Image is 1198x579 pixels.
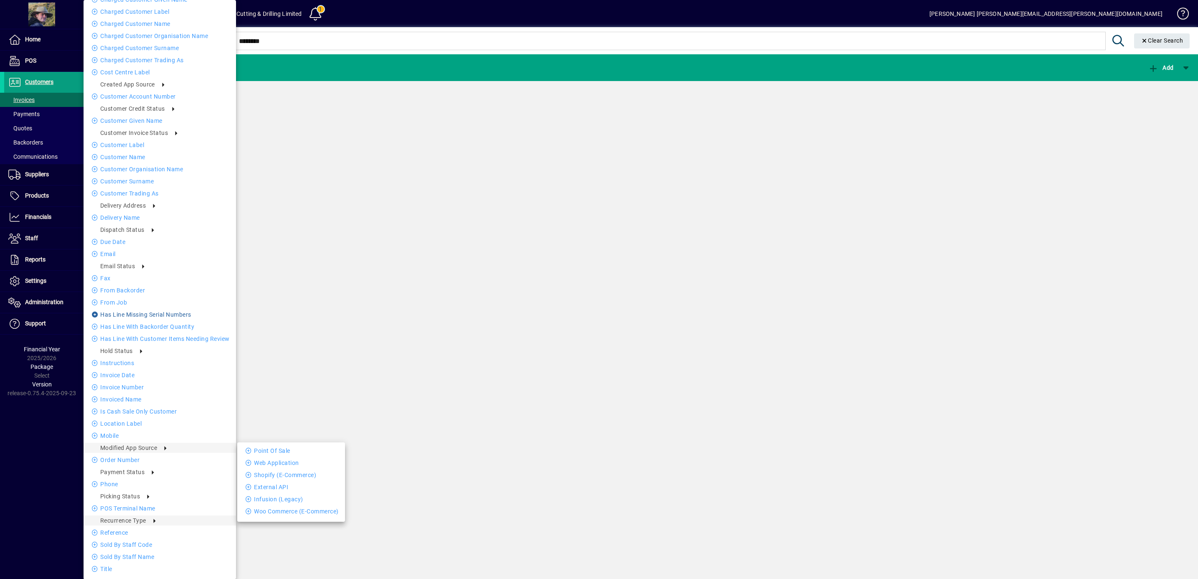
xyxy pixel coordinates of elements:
[84,322,236,332] li: Has Line With Backorder Quantity
[100,105,165,112] span: Customer credit status
[84,382,236,392] li: Invoice number
[84,503,236,513] li: POS terminal name
[84,273,236,283] li: Fax
[100,81,155,88] span: Created App Source
[84,152,236,162] li: Customer name
[84,419,236,429] li: Location Label
[84,7,236,17] li: Charged Customer label
[100,517,146,524] span: Recurrence type
[84,213,236,223] li: Delivery name
[84,116,236,126] li: Customer Given name
[84,67,236,77] li: Cost Centre Label
[84,188,236,198] li: Customer Trading as
[84,310,236,320] li: Has Line Missing Serial Numbers
[84,370,236,380] li: Invoice date
[100,130,168,136] span: Customer Invoice Status
[100,226,145,233] span: Dispatch Status
[84,528,236,538] li: Reference
[84,455,236,465] li: Order number
[100,493,140,500] span: Picking Status
[84,334,236,344] li: Has Line With Customer Items Needing Review
[84,91,236,102] li: Customer Account number
[100,348,133,354] span: Hold Status
[84,358,236,368] li: Instructions
[84,19,236,29] li: Charged Customer name
[84,31,236,41] li: Charged Customer Organisation name
[84,55,236,65] li: Charged Customer Trading as
[100,263,135,269] span: Email status
[84,540,236,550] li: Sold by staff code
[84,406,236,416] li: Is Cash Sale Only Customer
[84,564,236,574] li: title
[84,140,236,150] li: Customer label
[84,249,236,259] li: Email
[84,164,236,174] li: Customer Organisation name
[84,394,236,404] li: Invoiced Name
[84,431,236,441] li: Mobile
[100,444,157,451] span: Modified App Source
[84,297,236,307] li: From Job
[84,285,236,295] li: From Backorder
[84,552,236,562] li: Sold by staff name
[84,43,236,53] li: Charged Customer Surname
[84,479,236,489] li: Phone
[84,237,236,247] li: Due date
[100,469,145,475] span: Payment Status
[84,176,236,186] li: Customer Surname
[100,202,146,209] span: Delivery address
